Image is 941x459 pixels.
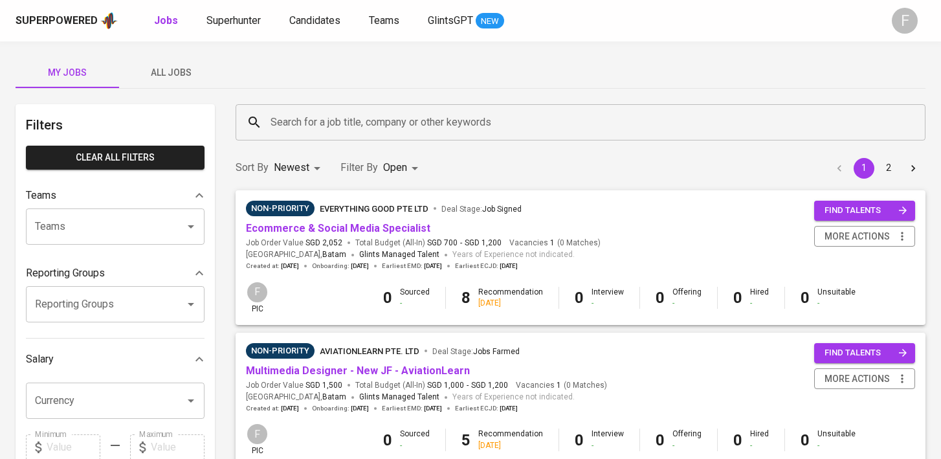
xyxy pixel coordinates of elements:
[575,431,584,449] b: 0
[206,13,263,29] a: Superhunter
[476,15,504,28] span: NEW
[359,392,439,401] span: Glints Managed Talent
[825,229,890,245] span: more actions
[427,380,464,391] span: SGD 1,000
[274,156,325,180] div: Newest
[383,289,392,307] b: 0
[427,238,458,249] span: SGD 700
[246,343,315,359] div: Sufficient Talents in Pipeline
[672,440,702,451] div: -
[750,287,769,309] div: Hired
[814,368,915,390] button: more actions
[656,289,665,307] b: 0
[814,201,915,221] button: find talents
[817,287,856,309] div: Unsuitable
[127,65,215,81] span: All Jobs
[236,160,269,175] p: Sort By
[26,346,205,372] div: Salary
[400,440,430,451] div: -
[575,289,584,307] b: 0
[592,429,624,451] div: Interview
[467,380,469,391] span: -
[428,13,504,29] a: GlintsGPT NEW
[500,404,518,413] span: [DATE]
[274,160,309,175] p: Newest
[246,423,269,456] div: pic
[26,146,205,170] button: Clear All filters
[281,404,299,413] span: [DATE]
[656,431,665,449] b: 0
[246,281,269,304] div: F
[400,429,430,451] div: Sourced
[182,295,200,313] button: Open
[246,344,315,357] span: Non-Priority
[36,150,194,166] span: Clear All filters
[351,404,369,413] span: [DATE]
[26,265,105,281] p: Reporting Groups
[320,204,428,214] span: Everything good Pte Ltd
[23,65,111,81] span: My Jobs
[26,188,56,203] p: Teams
[672,429,702,451] div: Offering
[246,364,470,377] a: Multimedia Designer - New JF - AviationLearn
[100,11,118,30] img: app logo
[26,183,205,208] div: Teams
[478,440,543,451] div: [DATE]
[383,161,407,174] span: Open
[382,404,442,413] span: Earliest EMD :
[733,289,742,307] b: 0
[312,404,369,413] span: Onboarding :
[16,14,98,28] div: Superpowered
[500,262,518,271] span: [DATE]
[825,371,890,387] span: more actions
[750,429,769,451] div: Hired
[305,380,342,391] span: SGD 1,500
[26,260,205,286] div: Reporting Groups
[322,391,346,404] span: Batam
[246,380,342,391] span: Job Order Value
[369,13,402,29] a: Teams
[460,238,462,249] span: -
[478,429,543,451] div: Recommendation
[672,298,702,309] div: -
[383,431,392,449] b: 0
[400,287,430,309] div: Sourced
[351,262,369,271] span: [DATE]
[672,287,702,309] div: Offering
[471,380,508,391] span: SGD 1,200
[154,13,181,29] a: Jobs
[182,218,200,236] button: Open
[825,346,907,361] span: find talents
[814,343,915,363] button: find talents
[383,156,423,180] div: Open
[592,440,624,451] div: -
[516,380,607,391] span: Vacancies ( 0 Matches )
[246,404,299,413] span: Created at :
[206,14,261,27] span: Superhunter
[509,238,601,249] span: Vacancies ( 0 Matches )
[878,158,899,179] button: Go to page 2
[825,203,907,218] span: find talents
[246,201,315,216] div: Sufficient Talents in Pipeline
[382,262,442,271] span: Earliest EMD :
[355,238,502,249] span: Total Budget (All-In)
[359,250,439,259] span: Glints Managed Talent
[246,202,315,215] span: Non-Priority
[801,289,810,307] b: 0
[355,380,508,391] span: Total Budget (All-In)
[16,11,118,30] a: Superpoweredapp logo
[246,423,269,445] div: F
[246,281,269,315] div: pic
[246,222,430,234] a: Ecommerce & Social Media Specialist
[452,391,575,404] span: Years of Experience not indicated.
[473,347,520,356] span: Jobs Farmed
[246,391,346,404] span: [GEOGRAPHIC_DATA] ,
[424,404,442,413] span: [DATE]
[369,14,399,27] span: Teams
[455,404,518,413] span: Earliest ECJD :
[854,158,874,179] button: page 1
[305,238,342,249] span: SGD 2,052
[26,352,54,367] p: Salary
[428,14,473,27] span: GlintsGPT
[814,226,915,247] button: more actions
